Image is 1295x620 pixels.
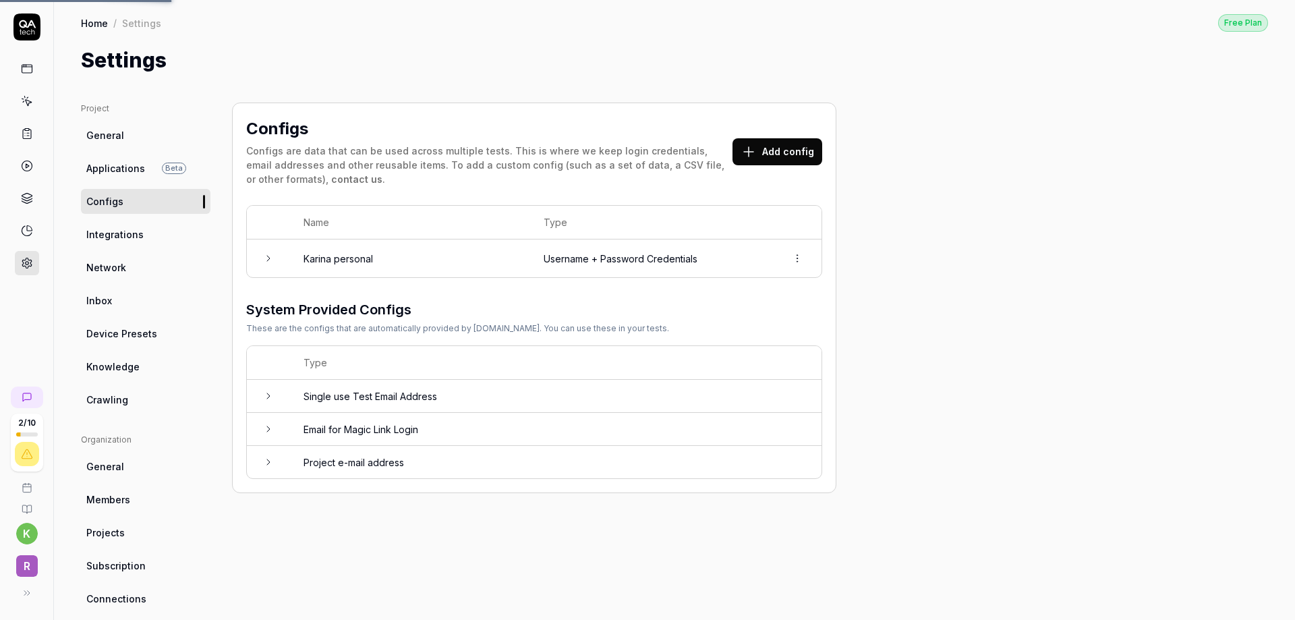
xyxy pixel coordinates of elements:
[113,16,117,30] div: /
[81,553,210,578] a: Subscription
[81,156,210,181] a: ApplicationsBeta
[81,387,210,412] a: Crawling
[11,387,43,408] a: New conversation
[18,419,36,427] span: 2 / 10
[246,300,669,320] h3: System Provided Configs
[81,45,167,76] h1: Settings
[86,459,124,474] span: General
[86,161,145,175] span: Applications
[1218,13,1268,32] button: Free Plan
[81,586,210,611] a: Connections
[290,380,822,413] td: Single use Test Email Address
[81,288,210,313] a: Inbox
[86,194,123,208] span: Configs
[122,16,161,30] div: Settings
[5,544,48,580] button: R
[86,559,146,573] span: Subscription
[81,354,210,379] a: Knowledge
[16,555,38,577] span: R
[331,173,382,185] a: contact us
[86,526,125,540] span: Projects
[86,327,157,341] span: Device Presets
[290,346,822,380] th: Type
[86,227,144,242] span: Integrations
[81,520,210,545] a: Projects
[732,138,822,165] button: Add config
[290,446,822,478] td: Project e-mail address
[246,322,669,335] div: These are the configs that are automatically provided by [DOMAIN_NAME]. You can use these in your...
[86,260,126,275] span: Network
[86,393,128,407] span: Crawling
[86,293,112,308] span: Inbox
[290,206,530,239] th: Name
[81,103,210,115] div: Project
[86,360,140,374] span: Knowledge
[81,487,210,512] a: Members
[81,434,210,446] div: Organization
[290,413,822,446] td: Email for Magic Link Login
[5,493,48,515] a: Documentation
[530,206,773,239] th: Type
[86,492,130,507] span: Members
[290,239,530,277] td: Karina personal
[81,123,210,148] a: General
[5,472,48,493] a: Book a call with us
[1218,14,1268,32] div: Free Plan
[246,117,308,141] h2: Configs
[81,189,210,214] a: Configs
[162,163,186,174] span: Beta
[81,255,210,280] a: Network
[530,239,773,277] td: Username + Password Credentials
[81,454,210,479] a: General
[86,592,146,606] span: Connections
[81,222,210,247] a: Integrations
[86,128,124,142] span: General
[16,523,38,544] button: k
[81,321,210,346] a: Device Presets
[81,16,108,30] a: Home
[246,144,732,186] div: Configs are data that can be used across multiple tests. This is where we keep login credentials,...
